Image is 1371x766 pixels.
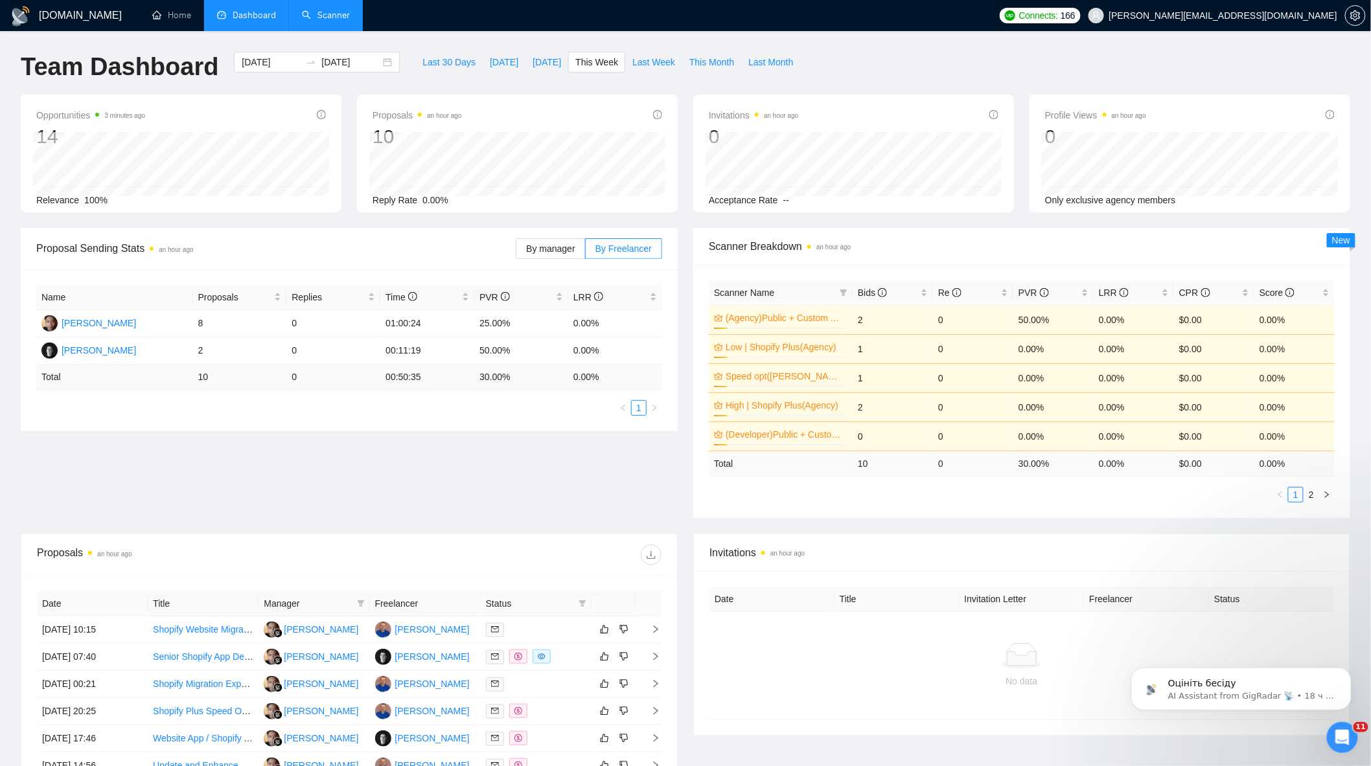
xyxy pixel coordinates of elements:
td: [DATE] 17:46 [37,725,148,752]
iframe: Intercom live chat [1327,722,1358,753]
td: 10 [193,365,287,390]
li: 1 [631,400,647,416]
button: download [641,545,662,565]
span: setting [1346,10,1365,21]
td: 0 [933,422,1013,451]
button: like [597,676,612,692]
time: 3 minutes ago [104,112,145,119]
span: PVR [1019,287,1049,298]
td: Shopify Website Migration & SEO Optimization [148,616,259,644]
td: 50.00% [474,337,568,365]
td: 0.00 % [568,365,662,390]
span: Last 30 Days [422,55,476,69]
button: [DATE] [483,52,525,73]
span: [DATE] [533,55,561,69]
span: Invitations [709,545,1334,561]
a: MA[PERSON_NAME] [264,705,358,715]
button: This Month [682,52,741,73]
time: an hour ago [764,112,798,119]
a: Shopify Website Migration & SEO Optimization [153,624,341,635]
th: Status [1209,587,1334,612]
td: 0.00% [1094,305,1174,334]
a: (Agency)Public + Custom Apps [726,311,845,325]
td: 0.00% [1013,363,1094,392]
img: MA [264,676,280,692]
td: 00:11:19 [380,337,474,365]
span: By Freelancer [595,243,652,254]
span: info-circle [989,110,998,119]
td: $0.00 [1174,422,1254,451]
img: AU [375,676,391,692]
a: Senior Shopify App Developer with AI Expertise Agentic CODING - PLEASE READ Everything. [153,651,534,662]
button: dislike [616,676,632,692]
div: [PERSON_NAME] [395,649,470,664]
span: Scanner Name [714,287,774,298]
div: [PERSON_NAME] [284,677,358,691]
li: Next Page [647,400,662,416]
span: Connects: [1019,8,1058,23]
span: Acceptance Rate [709,195,778,205]
span: dashboard [217,10,226,19]
span: 0.00% [422,195,448,205]
p: Оцініть бесіду [56,37,224,50]
button: Last 30 Days [415,52,483,73]
td: 2 [853,392,933,422]
td: 10 [853,451,933,476]
li: Previous Page [1273,487,1288,502]
span: swap-right [306,57,316,67]
span: Proposals [198,290,272,304]
img: BM [41,343,58,359]
button: like [597,703,612,719]
span: right [641,652,660,661]
div: [PERSON_NAME] [284,731,358,745]
th: Title [835,587,960,612]
span: Re [938,287,962,298]
span: Replies [292,290,365,304]
img: MA [264,730,280,747]
span: mail [491,625,499,633]
button: [DATE] [525,52,568,73]
td: 0 [286,310,380,337]
time: an hour ago [97,550,132,558]
span: right [641,625,660,634]
a: Shopify Plus Speed Optimization / Optimize GSC Core Web Vitals [153,706,419,716]
span: filter [840,289,847,297]
td: $0.00 [1174,392,1254,422]
span: Score [1260,287,1295,298]
span: info-circle [952,288,962,297]
td: 0 [286,365,380,390]
span: 100% [84,195,108,205]
td: Total [709,451,853,476]
span: LRR [1099,287,1129,298]
td: 0.00% [1094,392,1174,422]
th: Proposals [193,285,287,310]
th: Freelancer [1084,587,1209,612]
a: Website App / Shopify App Development [153,733,316,743]
img: logo [10,6,31,27]
td: Total [36,365,193,390]
td: 0.00% [1094,363,1174,392]
span: like [600,733,609,743]
td: 0.00% [1094,334,1174,363]
a: High | Shopify Plus(Agency) [726,398,845,412]
span: 166 [1061,8,1075,23]
img: gigradar-bm.png [273,683,282,692]
a: BM[PERSON_NAME] [375,732,470,743]
th: Freelancer [370,591,481,616]
button: This Week [568,52,625,73]
a: 1 [632,401,646,415]
span: info-circle [317,110,326,119]
td: 0 [933,334,1013,363]
span: Scanner Breakdown [709,238,1335,254]
time: an hour ago [1112,112,1146,119]
div: [PERSON_NAME] [62,316,136,330]
a: MA[PERSON_NAME] [264,678,358,688]
a: (Developer)Public + Custom Apps [726,427,845,442]
span: crown [714,430,723,439]
img: AU [41,315,58,332]
td: 0.00% [1254,334,1335,363]
a: AU[PERSON_NAME] [375,705,470,715]
td: 1 [853,334,933,363]
span: filter [579,600,586,607]
span: right [641,734,660,743]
